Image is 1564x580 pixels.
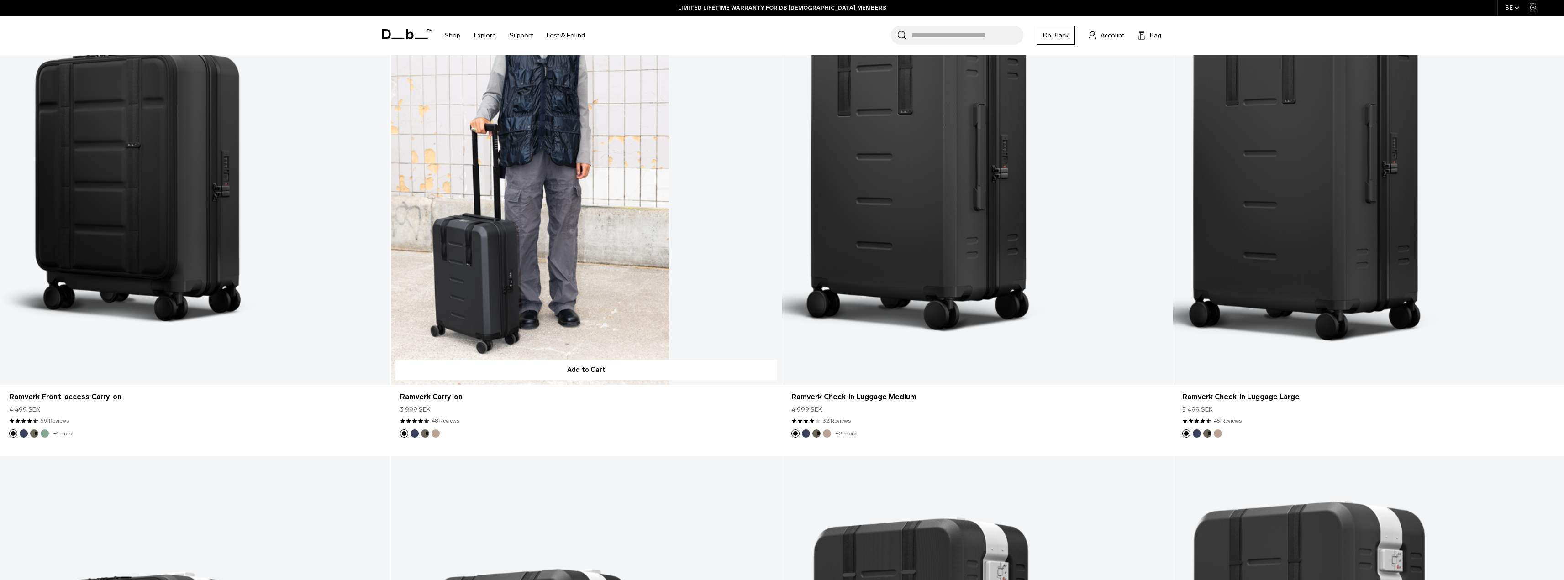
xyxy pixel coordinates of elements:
button: Forest Green [1203,429,1211,438]
a: 59 reviews [41,417,69,425]
span: 4 499 SEK [9,405,40,414]
span: Bag [1150,31,1161,40]
button: Blue Hour [1193,429,1201,438]
button: Fogbow Beige [1214,429,1222,438]
a: Db Black [1037,26,1075,45]
button: Bag [1138,30,1161,41]
button: Black Out [791,429,800,438]
button: Forest Green [421,429,429,438]
button: Fogbow Beige [432,429,440,438]
a: +2 more [836,430,856,437]
a: Ramverk Check-in Luggage Medium [791,392,1164,402]
button: Blue Hour [411,429,419,438]
span: 4 999 SEK [791,405,822,414]
a: 32 reviews [823,417,851,425]
span: 5 499 SEK [1182,405,1213,414]
a: Shop [445,19,460,52]
button: Blue Hour [20,429,28,438]
a: Support [510,19,533,52]
button: Green Ray [41,429,49,438]
a: Explore [474,19,496,52]
a: Ramverk Front-access Carry-on [9,392,381,402]
button: Add to Cart [395,360,777,380]
nav: Main Navigation [438,16,592,55]
button: Forest Green [812,429,821,438]
button: Blue Hour [802,429,810,438]
a: Ramverk Check-in Luggage Large [1182,392,1554,402]
span: 3 999 SEK [400,405,431,414]
button: Black Out [9,429,17,438]
button: Black Out [400,429,408,438]
button: Forest Green [30,429,38,438]
a: LIMITED LIFETIME WARRANTY FOR DB [DEMOGRAPHIC_DATA] MEMBERS [678,4,886,12]
button: Black Out [1182,429,1190,438]
a: 45 reviews [1214,417,1242,425]
a: Lost & Found [547,19,585,52]
a: +1 more [53,430,73,437]
a: Ramverk Carry-on [400,392,772,402]
a: Account [1089,30,1124,41]
span: Account [1101,31,1124,40]
button: Fogbow Beige [823,429,831,438]
a: 48 reviews [432,417,459,425]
